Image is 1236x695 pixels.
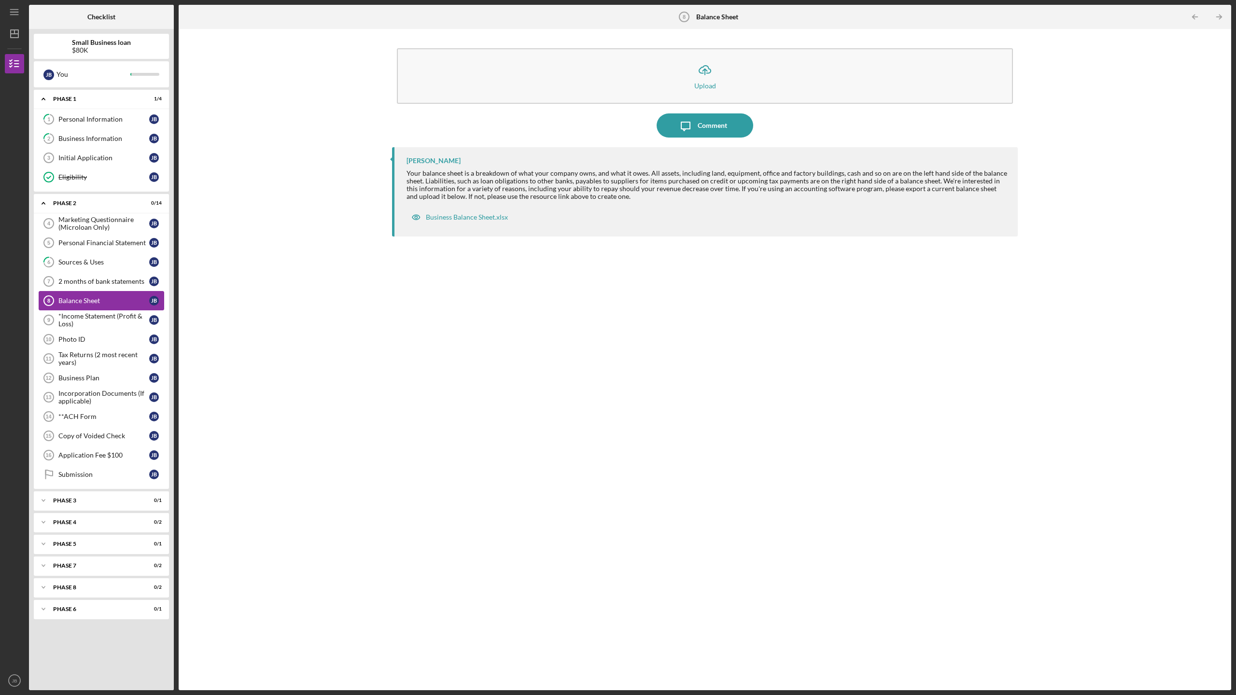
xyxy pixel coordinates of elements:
[58,115,149,123] div: Personal Information
[39,330,164,349] a: 10Photo IDJB
[39,388,164,407] a: 13Incorporation Documents (If applicable)JB
[47,278,50,284] tspan: 7
[58,335,149,343] div: Photo ID
[149,431,159,441] div: J B
[149,114,159,124] div: J B
[39,272,164,291] a: 72 months of bank statementsJB
[39,445,164,465] a: 16Application Fee $100JB
[58,239,149,247] div: Personal Financial Statement
[47,116,50,123] tspan: 1
[47,317,50,323] tspan: 9
[58,471,149,478] div: Submission
[43,69,54,80] div: J B
[53,606,138,612] div: Phase 6
[149,392,159,402] div: J B
[144,606,162,612] div: 0 / 1
[39,167,164,187] a: EligibilityJB
[144,96,162,102] div: 1 / 4
[657,113,753,138] button: Comment
[149,315,159,325] div: J B
[39,465,164,484] a: SubmissionJB
[39,349,164,368] a: 11Tax Returns (2 most recent years)JB
[39,110,164,129] a: 1Personal InformationJB
[47,136,50,142] tspan: 2
[47,240,50,246] tspan: 5
[144,584,162,590] div: 0 / 2
[5,671,24,690] button: JB
[149,153,159,163] div: J B
[407,208,513,227] button: Business Balance Sheet.xlsx
[144,519,162,525] div: 0 / 2
[149,257,159,267] div: J B
[144,541,162,547] div: 0 / 1
[39,129,164,148] a: 2Business InformationJB
[45,414,52,419] tspan: 14
[149,238,159,248] div: J B
[45,375,51,381] tspan: 12
[149,134,159,143] div: J B
[407,169,1008,200] div: Your balance sheet is a breakdown of what your company owns, and what it owes. All assets, includ...
[682,14,685,20] tspan: 8
[53,498,138,503] div: Phase 3
[149,219,159,228] div: J B
[53,584,138,590] div: Phase 8
[58,278,149,285] div: 2 months of bank statements
[58,258,149,266] div: Sources & Uses
[39,291,164,310] a: 8Balance SheetJB
[58,297,149,305] div: Balance Sheet
[149,172,159,182] div: J B
[53,200,138,206] div: Phase 2
[149,412,159,421] div: J B
[149,450,159,460] div: J B
[39,426,164,445] a: 15Copy of Voided CheckJB
[45,336,51,342] tspan: 10
[694,82,716,89] div: Upload
[58,154,149,162] div: Initial Application
[39,252,164,272] a: 6Sources & UsesJB
[47,155,50,161] tspan: 3
[144,563,162,569] div: 0 / 2
[45,394,51,400] tspan: 13
[149,277,159,286] div: J B
[39,310,164,330] a: 9*Income Statement (Profit & Loss)JB
[149,296,159,306] div: J B
[72,39,131,46] b: Small Business loan
[58,135,149,142] div: Business Information
[696,13,738,21] b: Balance Sheet
[149,373,159,383] div: J B
[47,221,51,226] tspan: 4
[58,389,149,405] div: Incorporation Documents (If applicable)
[58,374,149,382] div: Business Plan
[58,351,149,366] div: Tax Returns (2 most recent years)
[58,312,149,328] div: *Income Statement (Profit & Loss)
[53,519,138,525] div: Phase 4
[45,433,51,439] tspan: 15
[45,452,51,458] tspan: 16
[149,470,159,479] div: J B
[53,563,138,569] div: Phase 7
[39,214,164,233] a: 4Marketing Questionnaire (Microloan Only)JB
[72,46,131,54] div: $80K
[47,259,51,265] tspan: 6
[407,157,461,165] div: [PERSON_NAME]
[39,407,164,426] a: 14**ACH FormJB
[426,213,508,221] div: Business Balance Sheet.xlsx
[47,298,50,304] tspan: 8
[58,413,149,420] div: **ACH Form
[53,541,138,547] div: Phase 5
[144,498,162,503] div: 0 / 1
[39,368,164,388] a: 12Business PlanJB
[58,216,149,231] div: Marketing Questionnaire (Microloan Only)
[144,200,162,206] div: 0 / 14
[56,66,130,83] div: You
[58,451,149,459] div: Application Fee $100
[149,354,159,363] div: J B
[58,432,149,440] div: Copy of Voided Check
[87,13,115,21] b: Checklist
[39,233,164,252] a: 5Personal Financial StatementJB
[58,173,149,181] div: Eligibility
[397,48,1013,104] button: Upload
[45,356,51,361] tspan: 11
[12,678,17,683] text: JB
[149,334,159,344] div: J B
